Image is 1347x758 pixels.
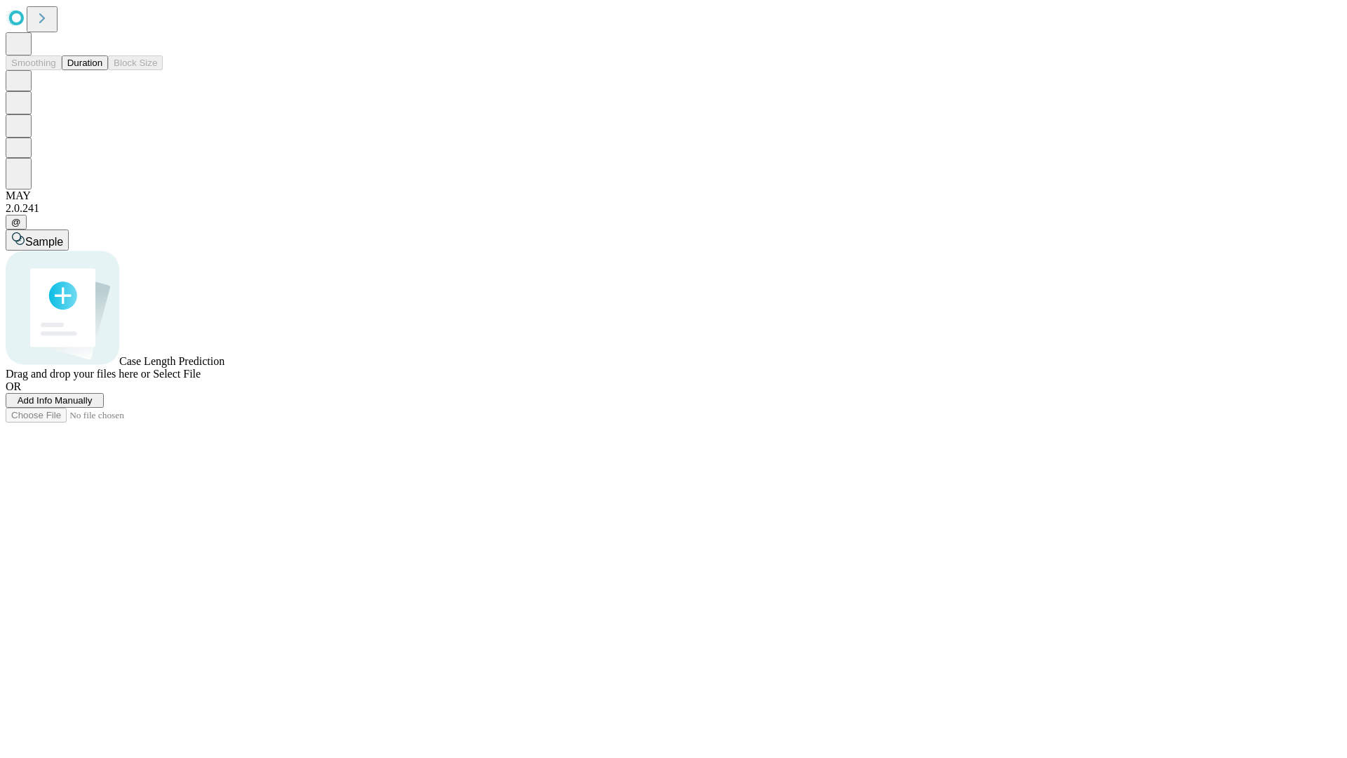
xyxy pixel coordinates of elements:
[6,380,21,392] span: OR
[153,368,201,380] span: Select File
[11,217,21,227] span: @
[6,189,1341,202] div: MAY
[119,355,224,367] span: Case Length Prediction
[6,230,69,251] button: Sample
[6,393,104,408] button: Add Info Manually
[18,395,93,406] span: Add Info Manually
[62,55,108,70] button: Duration
[25,236,63,248] span: Sample
[6,368,150,380] span: Drag and drop your files here or
[6,215,27,230] button: @
[108,55,163,70] button: Block Size
[6,202,1341,215] div: 2.0.241
[6,55,62,70] button: Smoothing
